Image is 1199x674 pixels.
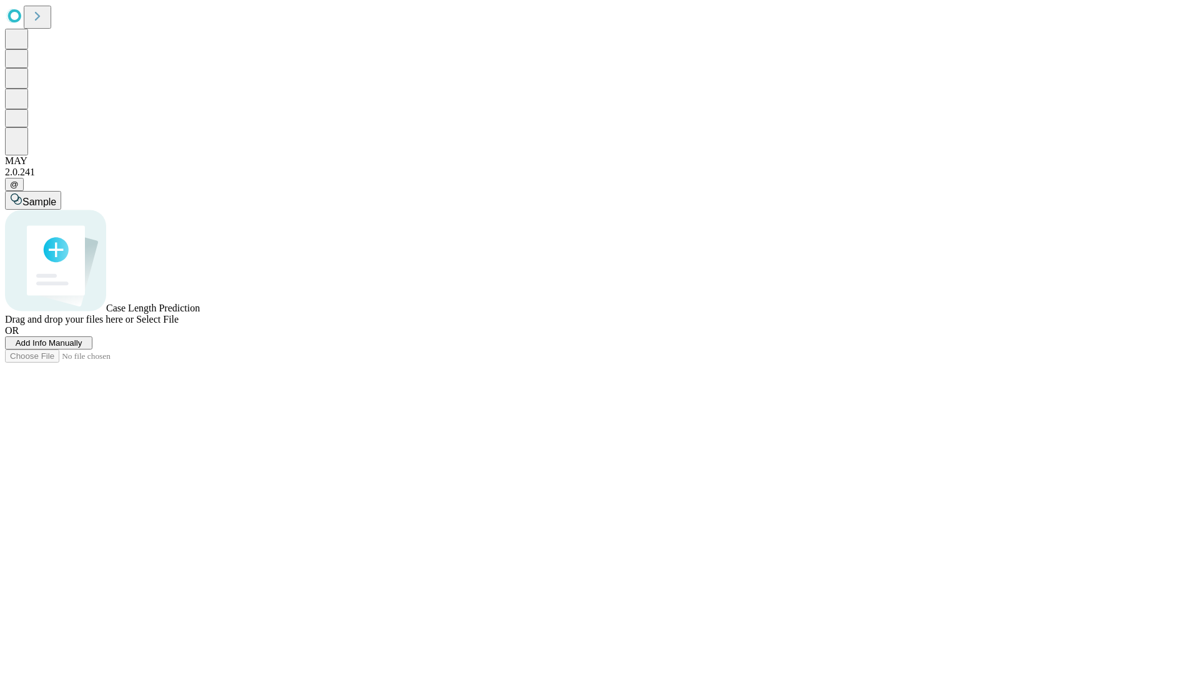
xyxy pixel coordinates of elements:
span: Add Info Manually [16,338,82,348]
button: @ [5,178,24,191]
span: Case Length Prediction [106,303,200,313]
span: @ [10,180,19,189]
span: Sample [22,197,56,207]
span: Drag and drop your files here or [5,314,134,325]
span: OR [5,325,19,336]
div: MAY [5,155,1194,167]
button: Add Info Manually [5,336,92,349]
button: Sample [5,191,61,210]
span: Select File [136,314,179,325]
div: 2.0.241 [5,167,1194,178]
